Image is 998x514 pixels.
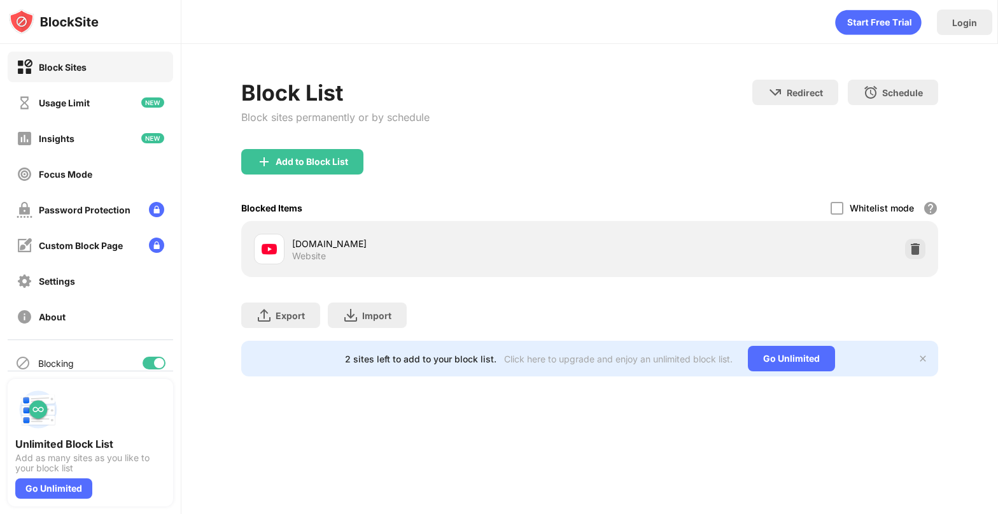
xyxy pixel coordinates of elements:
[149,238,164,253] img: lock-menu.svg
[276,310,305,321] div: Export
[39,276,75,287] div: Settings
[9,9,99,34] img: logo-blocksite.svg
[149,202,164,217] img: lock-menu.svg
[345,353,496,364] div: 2 sites left to add to your block list.
[952,17,977,28] div: Login
[39,204,130,215] div: Password Protection
[141,97,164,108] img: new-icon.svg
[17,309,32,325] img: about-off.svg
[141,133,164,143] img: new-icon.svg
[276,157,348,167] div: Add to Block List
[39,97,90,108] div: Usage Limit
[241,80,430,106] div: Block List
[39,133,74,144] div: Insights
[39,240,123,251] div: Custom Block Page
[362,310,391,321] div: Import
[787,87,823,98] div: Redirect
[39,62,87,73] div: Block Sites
[17,131,32,146] img: insights-off.svg
[15,453,165,473] div: Add as many sites as you like to your block list
[17,238,32,253] img: customize-block-page-off.svg
[262,241,277,257] img: favicons
[292,237,589,250] div: [DOMAIN_NAME]
[882,87,923,98] div: Schedule
[292,250,326,262] div: Website
[15,438,165,450] div: Unlimited Block List
[17,202,32,218] img: password-protection-off.svg
[17,166,32,182] img: focus-off.svg
[15,355,31,371] img: blocking-icon.svg
[39,169,92,180] div: Focus Mode
[241,111,430,124] div: Block sites permanently or by schedule
[504,353,733,364] div: Click here to upgrade and enjoy an unlimited block list.
[241,203,302,213] div: Blocked Items
[918,353,928,364] img: x-button.svg
[15,387,61,432] img: push-block-list.svg
[835,10,922,35] div: animation
[748,346,835,371] div: Go Unlimited
[39,311,66,322] div: About
[17,59,32,75] img: block-on.svg
[15,478,92,499] div: Go Unlimited
[17,95,32,111] img: time-usage-off.svg
[38,358,74,369] div: Blocking
[850,203,914,213] div: Whitelist mode
[17,273,32,289] img: settings-off.svg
